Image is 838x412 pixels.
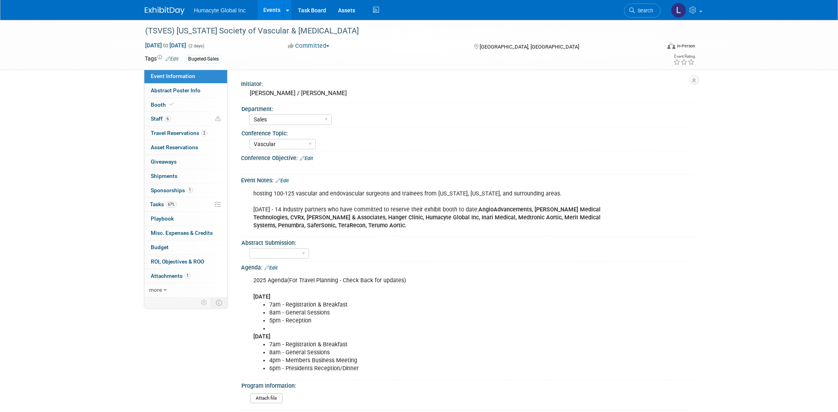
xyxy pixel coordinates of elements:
span: Asset Reservations [151,144,198,150]
span: Budget [151,244,169,250]
a: ROI, Objectives & ROO [144,255,227,269]
div: Abstract Submission: [241,237,690,247]
a: Misc. Expenses & Credits [144,226,227,240]
div: Conference Topic: [241,127,690,137]
a: Event Information [144,69,227,83]
a: Staff6 [144,112,227,126]
a: Tasks67% [144,197,227,211]
b: AngioAdvancements, [PERSON_NAME] Medical Technologies, CVRx, [PERSON_NAME] & Associates, Hanger C... [253,206,601,229]
span: [GEOGRAPHIC_DATA], [GEOGRAPHIC_DATA] [480,44,579,50]
div: Event Rating [673,55,695,59]
b: [DATE] [253,333,270,340]
div: [PERSON_NAME] / [PERSON_NAME] [247,87,688,100]
li: 6pm - Presidents Reception/Dinner [269,365,601,373]
span: (2 days) [188,43,204,49]
div: Program Information: [241,380,690,390]
div: Department: [241,103,690,113]
a: Attachments1 [144,269,227,283]
a: Playbook [144,212,227,226]
li: 8am - General Sessions [269,349,601,357]
span: Abstract Poster Info [151,87,200,94]
li: 8am - General Sessions [269,309,601,317]
div: Event Notes: [241,174,694,185]
span: Attachments [151,273,191,279]
div: Agenda: [241,262,694,272]
span: 2 [201,130,207,136]
a: Sponsorships1 [144,184,227,197]
a: Edit [165,56,179,62]
div: Bugeted-Sales [186,55,221,63]
a: Asset Reservations [144,141,227,154]
span: 1 [185,273,191,279]
span: Staff [151,115,171,122]
span: Event Information [151,73,195,79]
span: Shipments [151,173,177,179]
span: Playbook [151,215,174,222]
a: Booth [144,98,227,112]
span: more [149,287,162,293]
a: Travel Reservations2 [144,126,227,140]
a: Giveaways [144,155,227,169]
i: Booth reservation complete [169,102,173,107]
a: Shipments [144,169,227,183]
span: Potential Scheduling Conflict -- at least one attendee is tagged in another overlapping event. [215,115,221,123]
li: 7am - Registration & Breakfast [269,341,601,349]
li: 5pm - Reception [269,317,601,325]
span: Sponsorships [151,187,193,193]
a: Abstract Poster Info [144,84,227,98]
span: [DATE] [DATE] [145,42,187,49]
span: Humacyte Global Inc [194,7,246,14]
div: (TSVES) [US_STATE] Society of Vascular & [MEDICAL_DATA] [142,24,649,38]
a: Budget [144,240,227,254]
span: Giveaways [151,158,177,165]
button: Committed [285,42,332,50]
span: to [162,42,169,49]
td: Toggle Event Tabs [211,297,227,308]
div: Conference Objective: [241,152,694,162]
li: 7am - Registration & Breakfast [269,301,601,309]
img: ExhibitDay [145,7,185,15]
td: Personalize Event Tab Strip [197,297,211,308]
span: 6 [165,116,171,122]
a: Search [624,4,661,18]
div: Initiator: [241,78,694,88]
div: Event Format [614,41,696,53]
span: Tasks [150,201,177,207]
span: Search [635,8,653,14]
img: Linda Hamilton [671,3,686,18]
div: In-Person [677,43,695,49]
a: more [144,283,227,297]
span: Misc. Expenses & Credits [151,230,213,236]
span: Booth [151,102,175,108]
a: Edit [300,156,313,161]
span: 67% [166,201,177,207]
div: 2025 Agenda(For Travel Planning - Check Back for updates) [248,273,606,377]
li: 4pm - Members Business Meeting [269,357,601,365]
span: Travel Reservations [151,130,207,136]
span: ROI, Objectives & ROO [151,258,204,265]
a: Edit [264,265,278,271]
b: [DATE] [253,293,270,300]
span: 1 [187,187,193,193]
div: hosting 100-125 vascular and endovascular surgeons and trainees from [US_STATE], [US_STATE], and ... [248,186,606,234]
a: Edit [276,178,289,184]
td: Tags [145,55,179,64]
img: Format-Inperson.png [667,43,675,49]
